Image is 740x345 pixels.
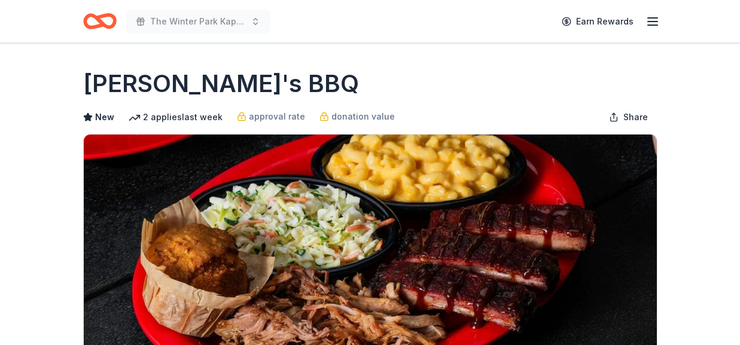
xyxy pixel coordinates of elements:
[599,105,657,129] button: Share
[83,67,359,100] h1: [PERSON_NAME]'s BBQ
[83,7,117,35] a: Home
[150,14,246,29] span: The Winter Park Kappa League Induction Ceremony
[249,109,305,124] span: approval rate
[95,110,114,124] span: New
[555,11,641,32] a: Earn Rewards
[237,109,305,124] a: approval rate
[126,10,270,33] button: The Winter Park Kappa League Induction Ceremony
[623,110,648,124] span: Share
[331,109,395,124] span: donation value
[129,110,223,124] div: 2 applies last week
[319,109,395,124] a: donation value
